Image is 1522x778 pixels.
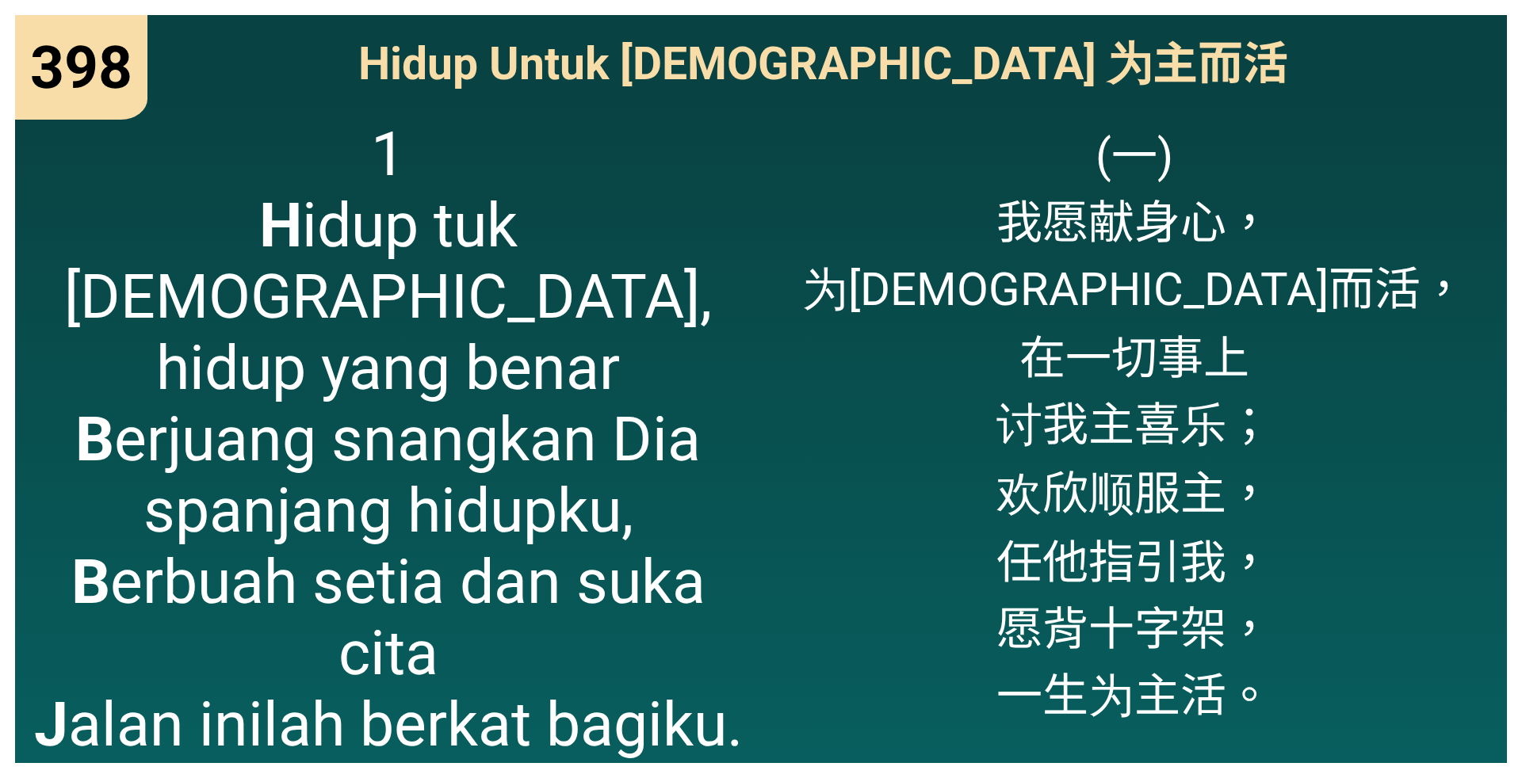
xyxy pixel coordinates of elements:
[259,190,302,261] b: H
[71,547,110,618] b: B
[75,404,114,475] b: B
[34,689,68,761] b: J
[802,119,1467,727] span: (一) 我愿献身心， 为[DEMOGRAPHIC_DATA]而活， 在一切事上 讨我主喜乐； 欢欣顺服主， 任他指引我， 愿背十字架， 一生为主活。
[358,27,1288,95] span: Hidup Untuk [DEMOGRAPHIC_DATA] 为主而活
[31,119,746,761] span: 1 idup tuk [DEMOGRAPHIC_DATA], hidup yang benar erjuang snangkan Dia spanjang hidupku, erbuah set...
[30,32,132,102] span: 398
